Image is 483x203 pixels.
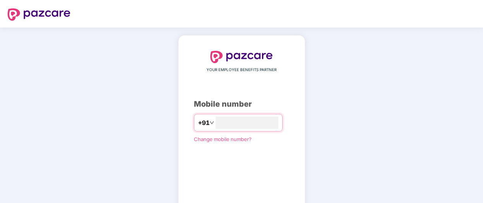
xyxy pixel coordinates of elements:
[207,67,276,73] span: YOUR EMPLOYEE BENEFITS PARTNER
[198,118,210,128] span: +91
[194,136,252,142] a: Change mobile number?
[8,8,70,21] img: logo
[210,51,273,63] img: logo
[210,120,214,125] span: down
[194,98,289,110] div: Mobile number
